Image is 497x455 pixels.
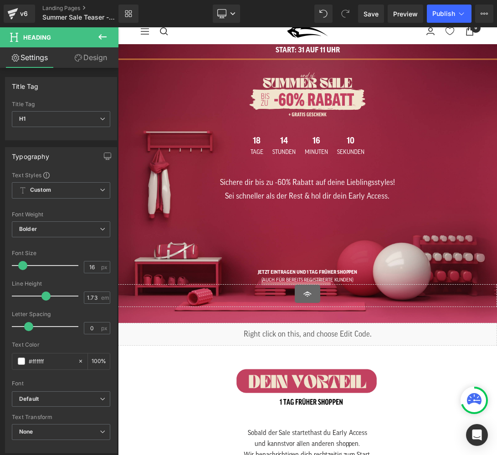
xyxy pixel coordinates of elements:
span: Publish [432,10,455,17]
button: Undo [314,5,333,23]
span: 16 [187,109,210,122]
p: Sei schneller als der Rest & hol dir dein Early Access. [57,162,322,175]
div: Text Color [12,342,110,348]
div: v6 [18,8,30,20]
span: und kannst [137,413,168,420]
span: Heading [23,34,51,41]
b: None [19,428,33,435]
span: 14 [154,109,178,122]
span: Sichere dir bis zu -60% Rabatt auf deine Lieblingsstyles! [102,151,277,159]
div: Title Tag [12,101,110,107]
span: hast du Early Access [192,402,249,409]
button: Redo [336,5,354,23]
span: Save [364,9,379,19]
span: Sekunden [219,122,246,128]
b: Bolder [19,225,37,232]
div: Text Transform [12,414,110,420]
span: px [101,325,109,331]
a: New Library [118,5,138,23]
a: Landing Pages [42,5,133,12]
span: Stunden [154,122,178,128]
span: Summer Sale Teaser - Meta [42,14,116,21]
div: Letter Spacing [12,311,110,317]
div: Text Styles [12,171,110,179]
b: H1 [19,115,26,122]
div: Line Height [12,281,110,287]
input: Color [29,356,73,366]
span: px [101,264,109,270]
div: Open Intercom Messenger [466,424,488,446]
a: Preview [388,5,423,23]
a: v6 [4,5,35,23]
div: Font Weight [12,211,110,218]
span: 10 [219,109,246,122]
div: % [88,353,110,369]
div: Typography [12,148,49,160]
span: Preview [393,9,418,19]
a: Design [61,47,120,68]
span: em [101,295,109,301]
span: Minuten [187,122,210,128]
b: JETZT EINTRAGEN UND 1 TAG FRÜHER SHOPPEN [140,242,240,247]
button: Publish [427,5,471,23]
span: Tage [133,122,145,128]
span: . [241,413,242,420]
div: Title Tag [12,77,39,90]
button: More [475,5,493,23]
p: Sobald der Sale startet [32,400,347,411]
p: Wir benachrichtigen dich rechtzeitig zum Start, damit du direkt dabei bist. [32,422,347,444]
i: Default [19,395,39,403]
div: Font Size [12,250,110,256]
b: Custom [30,186,51,194]
div: Font [12,380,110,387]
strong: vor allen anderen shoppen [168,413,241,420]
span: 18 [133,109,145,122]
span: (AUCH FÜR BEREITS REGISTRIERTE KUNDEN) [143,250,236,255]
